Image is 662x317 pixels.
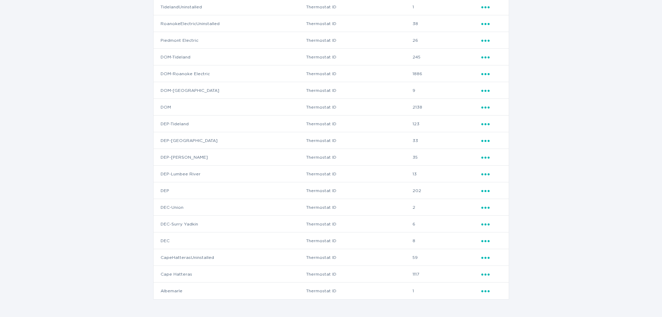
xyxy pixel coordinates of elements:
[481,70,502,78] div: Popover menu
[306,132,412,149] td: Thermostat ID
[154,15,306,32] td: RoanokeElectricUninstalled
[412,32,481,49] td: 26
[154,15,509,32] tr: c75fc465f3ea8aee12df694745e99583a4551983
[481,153,502,161] div: Popover menu
[481,187,502,195] div: Popover menu
[154,232,509,249] tr: f94772934ab138518fb78ded3ffe50d4f77bf393
[306,199,412,216] td: Thermostat ID
[154,216,306,232] td: DEC-Surry Yadkin
[154,99,306,116] td: DOM
[412,266,481,283] td: 1117
[481,137,502,144] div: Popover menu
[481,220,502,228] div: Popover menu
[481,204,502,211] div: Popover menu
[306,216,412,232] td: Thermostat ID
[154,182,306,199] td: DEP
[306,232,412,249] td: Thermostat ID
[481,53,502,61] div: Popover menu
[412,283,481,299] td: 1
[306,249,412,266] td: Thermostat ID
[154,249,509,266] tr: a4abbf02bdd6abc5f2f1e01cd0365afd1a8753dd
[154,216,509,232] tr: a89358d0f1d810da1d65a75744a484cc6298d293
[154,82,306,99] td: DOM-[GEOGRAPHIC_DATA]
[154,166,306,182] td: DEP-Lumbee River
[306,266,412,283] td: Thermostat ID
[306,283,412,299] td: Thermostat ID
[154,65,509,82] tr: 51978aeab3828d0a18a797a66ea1a9fb977a15ae
[154,149,306,166] td: DEP-[PERSON_NAME]
[481,87,502,94] div: Popover menu
[154,166,509,182] tr: e18e852d2545ba27e797e6523501d8339fef2b3d
[154,199,306,216] td: DEC-Union
[154,116,306,132] td: DEP-Tideland
[154,132,306,149] td: DEP-[GEOGRAPHIC_DATA]
[481,120,502,128] div: Popover menu
[412,116,481,132] td: 123
[154,99,509,116] tr: a7797cf5f6e50f02fe6f90075664384914c9cc9f
[412,216,481,232] td: 6
[154,82,509,99] tr: aaff0642492ee931dadd1516012fde84cd0ca548
[412,15,481,32] td: 38
[306,166,412,182] td: Thermostat ID
[306,82,412,99] td: Thermostat ID
[412,182,481,199] td: 202
[154,49,306,65] td: DOM-Tideland
[481,20,502,27] div: Popover menu
[306,65,412,82] td: Thermostat ID
[481,3,502,11] div: Popover menu
[154,32,509,49] tr: 97fe461b4c85cde277302cbfd9bc6b047d0f1d23
[306,49,412,65] td: Thermostat ID
[306,182,412,199] td: Thermostat ID
[412,149,481,166] td: 35
[154,182,509,199] tr: c06271088261e3bee0efff82bbf377fbf1d7341f
[481,170,502,178] div: Popover menu
[154,65,306,82] td: DOM-Roanoke Electric
[154,199,509,216] tr: f59f0cd4916744fd841732c4d3e98058
[412,99,481,116] td: 2138
[481,103,502,111] div: Popover menu
[412,232,481,249] td: 8
[154,49,509,65] tr: f1435a5276cbccec5adb072429de2597967f366c
[481,237,502,245] div: Popover menu
[306,149,412,166] td: Thermostat ID
[154,266,509,283] tr: 50f9fd7d453a2994eb8b94763510d76e3b33aa16
[154,149,509,166] tr: 49d2b32e9ac9883f785ec05ddcfb3a3f3e14cf5a
[481,254,502,261] div: Popover menu
[412,132,481,149] td: 33
[154,249,306,266] td: CapeHatterasUninstalled
[306,99,412,116] td: Thermostat ID
[481,270,502,278] div: Popover menu
[412,49,481,65] td: 245
[154,116,509,132] tr: 0e82f15dfa4cef161ce598b9f6c437ff21fefc24
[412,199,481,216] td: 2
[306,32,412,49] td: Thermostat ID
[154,283,509,299] tr: 087dfe5f500b04379cad853fcdf2aff3c7b60a6d
[412,166,481,182] td: 13
[306,15,412,32] td: Thermostat ID
[306,116,412,132] td: Thermostat ID
[412,82,481,99] td: 9
[154,266,306,283] td: Cape Hatteras
[412,249,481,266] td: 59
[154,232,306,249] td: DEC
[481,287,502,295] div: Popover menu
[154,132,509,149] tr: bd3808b3852f2581d5530bef71147024e1035a66
[481,37,502,44] div: Popover menu
[154,283,306,299] td: Albemarle
[154,32,306,49] td: Piedmont Electric
[412,65,481,82] td: 1886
